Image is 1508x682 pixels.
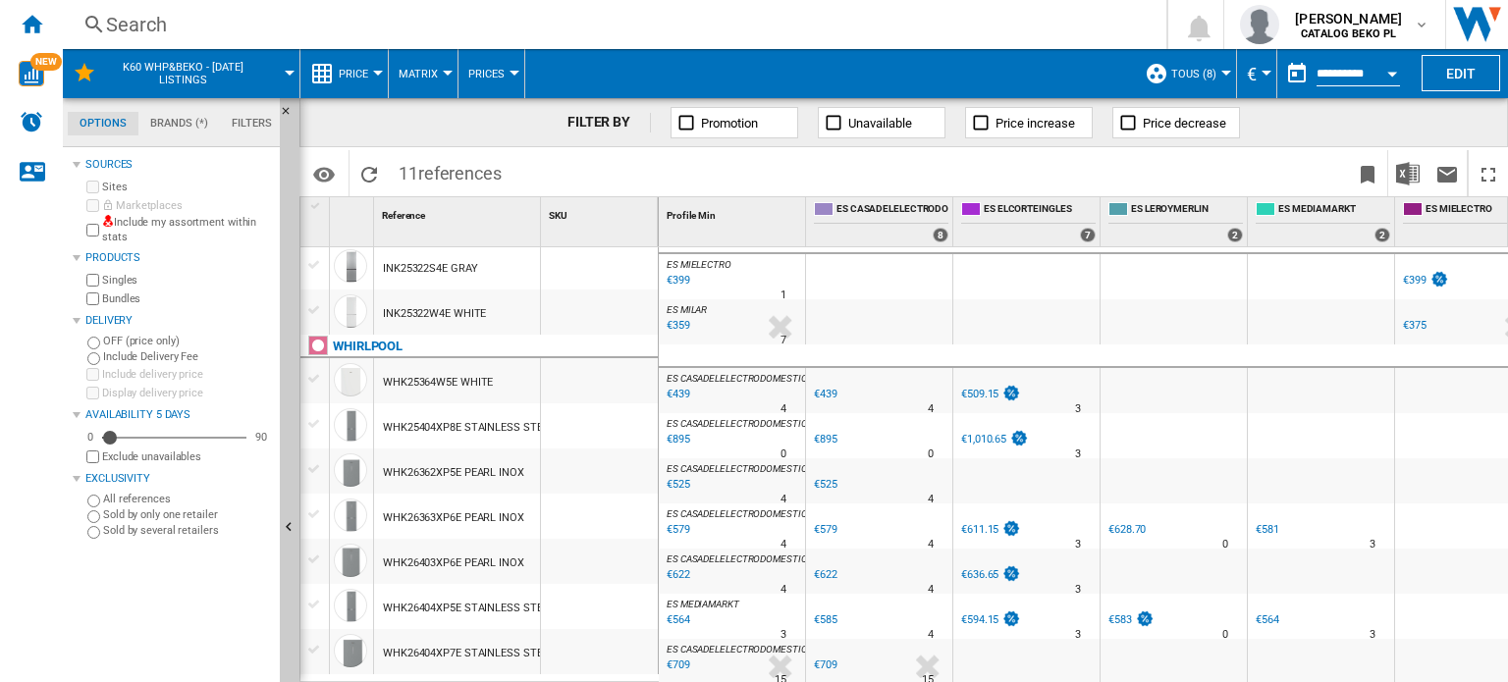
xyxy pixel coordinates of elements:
div: SKU Sort None [545,197,658,228]
img: promotionV3.png [1135,610,1155,627]
input: Marketplaces [86,199,99,212]
div: ES MEDIAMARKT 2 offers sold by ES MEDIAMARKT [1252,197,1394,246]
span: ES CASADELELECTRODOMESTICO [667,463,813,474]
div: ES CASADELELECTRODOMESTICO 8 offers sold by ES CASADELELECTRODOMESTICO [810,197,952,246]
div: €895 [814,433,837,446]
label: Exclude unavailables [102,449,272,464]
input: Bundles [86,292,99,305]
span: ES MEDIAMARKT [1278,202,1390,219]
span: Promotion [701,116,758,131]
span: Reference [382,210,425,221]
div: Last updated : Monday, 22 September 2025 10:44 [664,610,690,630]
div: €564 [1253,610,1279,630]
div: Delivery Time : 4 days [928,580,934,600]
input: Display delivery price [86,387,99,399]
div: Click to filter on that brand [333,335,403,358]
div: Profile Min Sort None [663,197,805,228]
span: ES CASADELELECTRODOMESTICO [667,373,813,384]
div: €585 [814,613,837,626]
div: Delivery Time : 4 days [781,535,786,554]
div: Delivery Time : 4 days [928,490,934,509]
button: Maximize [1469,150,1508,196]
span: K60 WHP&BEKO - 22 September Listings [104,61,262,86]
label: Include Delivery Fee [103,349,272,364]
span: NEW [30,53,62,71]
div: €583 [1108,613,1132,626]
div: 2 offers sold by ES MEDIAMARKT [1374,228,1390,242]
div: €628.70 [1108,523,1146,536]
span: ES MILAR [667,304,707,315]
div: €1,010.65 [958,430,1029,449]
img: promotionV3.png [1001,520,1021,537]
input: Include my assortment within stats [86,218,99,242]
div: €622 [814,568,837,581]
div: €509.15 [961,388,998,400]
input: All references [87,495,100,507]
div: €525 [814,478,837,491]
span: Profile Min [667,210,716,221]
span: ES MEDIAMARKT [667,599,739,609]
div: FILTER BY [567,113,651,132]
div: €399 [1403,274,1427,287]
div: €564 [1256,613,1279,626]
span: TOUS (8) [1171,68,1216,80]
label: Singles [102,273,272,288]
button: Promotion [671,107,798,138]
button: Prices [468,49,514,98]
span: Price decrease [1143,116,1226,131]
div: Delivery Time : 3 days [1075,625,1081,645]
div: 90 [250,430,272,445]
div: €895 [811,430,837,449]
button: K60 WHP&BEKO - [DATE] Listings [104,49,282,98]
div: €579 [814,523,837,536]
div: ES ELCORTEINGLES 7 offers sold by ES ELCORTEINGLES [957,197,1100,246]
div: Delivery Time : 3 days [1370,535,1375,554]
div: Last updated : Monday, 22 September 2025 13:30 [664,385,690,404]
button: TOUS (8) [1171,49,1226,98]
div: Sort None [378,197,540,228]
span: ES CASADELELECTRODOMESTICO [667,418,813,429]
label: Sites [102,180,272,194]
button: Reload [350,150,389,196]
div: €628.70 [1105,520,1146,540]
div: WHK26362XP5E PEARL INOX [383,450,524,496]
button: Options [304,156,344,191]
div: €622 [811,565,837,585]
img: excel-24x24.png [1396,162,1420,185]
span: ES MIELECTRO [667,259,731,270]
div: €375 [1403,319,1427,332]
img: mysite-not-bg-18x18.png [102,215,114,227]
span: ES CASADELELECTRODOMESTICO [836,202,948,219]
div: Delivery Time : 3 days [1075,535,1081,554]
div: Delivery Time : 0 day [1222,625,1228,645]
div: 8 offers sold by ES CASADELELECTRODOMESTICO [933,228,948,242]
img: profile.jpg [1240,5,1279,44]
md-menu: Currency [1237,49,1277,98]
div: Last updated : Monday, 22 September 2025 13:30 [664,520,690,540]
div: INK25322W4E WHITE [383,291,486,337]
div: Delivery Time : 0 day [928,445,934,464]
span: [PERSON_NAME] [1295,9,1402,28]
button: Price [339,49,378,98]
div: Delivery Time : 3 days [1075,399,1081,419]
span: Price [339,68,368,80]
span: ES CASADELELECTRODOMESTICO [667,644,813,655]
span: € [1247,64,1257,84]
div: Availability 5 Days [85,407,272,423]
div: €375 [1400,316,1427,336]
div: €583 [1105,610,1155,630]
div: WHK25404XP8E STAINLESS STEEL [383,405,554,450]
input: Sold by several retailers [87,526,100,539]
input: Display delivery price [86,450,99,463]
div: €611.15 [961,523,998,536]
input: Sites [86,181,99,193]
button: Send this report by email [1427,150,1467,196]
div: WHK26404XP7E STAINLESS STEEL [383,631,554,676]
button: md-calendar [1277,54,1317,93]
div: €709 [811,656,837,675]
div: Delivery Time : 0 day [781,445,786,464]
div: €439 [811,385,837,404]
div: Reference Sort None [378,197,540,228]
div: €594.15 [961,613,998,626]
button: Open calendar [1374,53,1410,88]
